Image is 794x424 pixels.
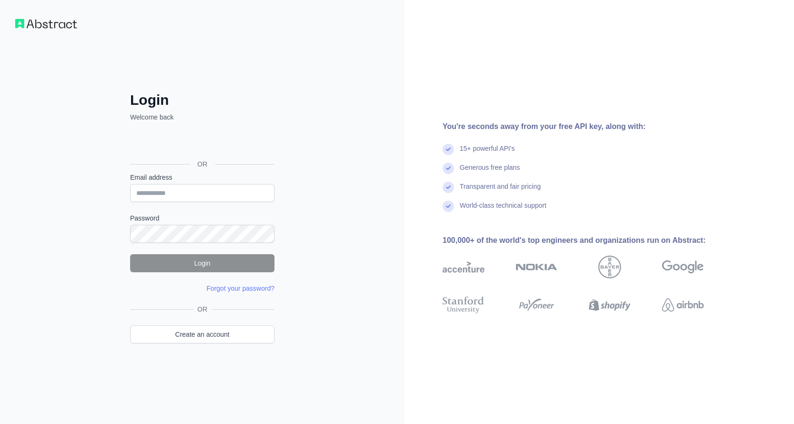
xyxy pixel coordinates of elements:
[130,112,274,122] p: Welcome back
[443,295,484,315] img: stanford university
[443,144,454,155] img: check mark
[443,182,454,193] img: check mark
[130,92,274,109] h2: Login
[125,132,277,153] iframe: Sign in with Google Button
[443,256,484,278] img: accenture
[589,295,631,315] img: shopify
[443,235,734,246] div: 100,000+ of the world's top engineers and organizations run on Abstract:
[130,173,274,182] label: Email address
[662,295,704,315] img: airbnb
[190,159,215,169] span: OR
[15,19,77,28] img: Workflow
[460,144,515,163] div: 15+ powerful API's
[130,254,274,272] button: Login
[194,304,211,314] span: OR
[130,213,274,223] label: Password
[516,256,558,278] img: nokia
[443,163,454,174] img: check mark
[460,201,547,220] div: World-class technical support
[443,121,734,132] div: You're seconds away from your free API key, along with:
[598,256,621,278] img: bayer
[207,285,274,292] a: Forgot your password?
[460,182,541,201] div: Transparent and fair pricing
[460,163,520,182] div: Generous free plans
[130,325,274,343] a: Create an account
[443,201,454,212] img: check mark
[662,256,704,278] img: google
[516,295,558,315] img: payoneer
